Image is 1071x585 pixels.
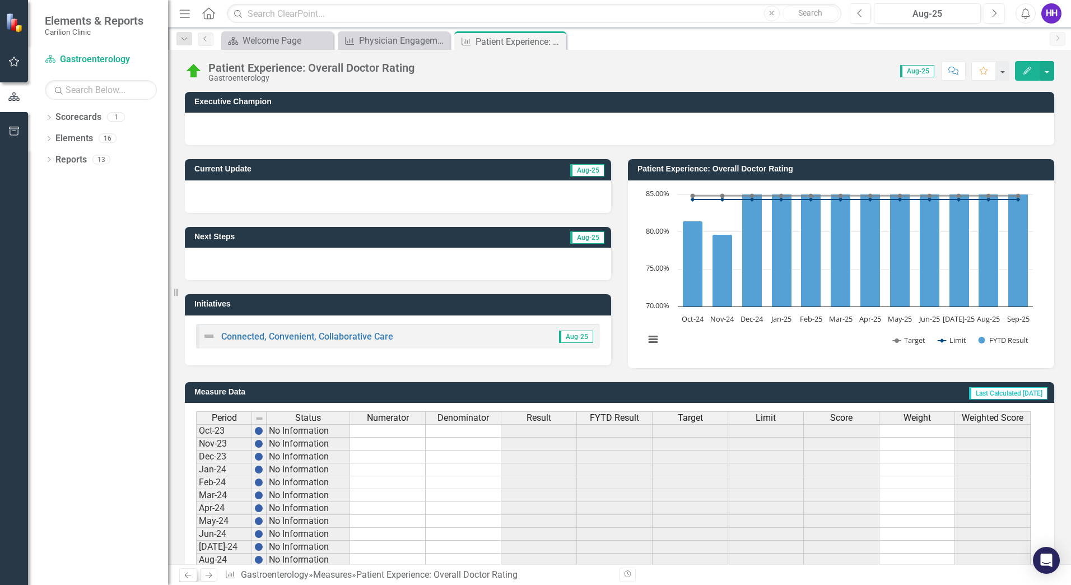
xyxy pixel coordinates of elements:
[949,186,970,307] path: Jul-25, 86.06490319. FYTD Result.
[868,193,873,198] path: Apr-25, 84.82. Target.
[920,189,940,307] path: Jun-25, 85.7278481. FYTD Result.
[196,424,252,438] td: Oct-23
[1007,314,1030,324] text: Sep-25
[957,193,961,198] path: Jul-25, 84.82. Target.
[6,13,25,32] img: ClearPoint Strategy
[779,193,784,198] path: Jan-25, 84.82. Target.
[639,189,1039,357] svg: Interactive chart
[646,300,669,310] text: 70.00%
[341,34,447,48] a: Physician Engagement in Fellowship Conferences
[356,569,518,580] div: Patient Experience: Overall Doctor Rating
[196,528,252,541] td: Jun-24
[772,178,792,307] path: Jan-25, 87.24656638. FYTD Result.
[45,53,157,66] a: Gastroenterology
[800,314,822,324] text: Feb-25
[874,3,981,24] button: Aug-25
[839,193,843,198] path: Mar-25, 84.82. Target.
[92,155,110,164] div: 13
[267,515,350,528] td: No Information
[194,388,528,396] h3: Measure Data
[646,188,669,198] text: 85.00%
[254,426,263,435] img: BgCOk07PiH71IgAAAABJRU5ErkJggg==
[809,193,813,198] path: Feb-25, 84.82. Target.
[938,335,966,345] button: Show Limit
[1041,3,1061,24] button: HH
[918,314,940,324] text: Jun-25
[742,188,762,307] path: Dec-24, 85.77235772. FYTD Result.
[783,6,839,21] button: Search
[99,134,117,143] div: 16
[637,165,1049,173] h3: Patient Experience: Overall Doctor Rating
[750,193,755,198] path: Dec-24, 84.82. Target.
[962,413,1023,423] span: Weighted Score
[859,314,881,324] text: Apr-25
[860,186,881,307] path: Apr-25, 86.10526316. FYTD Result.
[710,314,734,324] text: Nov-24
[798,8,822,17] span: Search
[267,463,350,476] td: No Information
[890,189,910,307] path: May-25, 85.65965583. FYTD Result.
[267,424,350,438] td: No Information
[476,35,564,49] div: Patient Experience: Overall Doctor Rating
[313,569,352,580] a: Measures
[254,517,263,526] img: BgCOk07PiH71IgAAAABJRU5ErkJggg==
[904,413,931,423] span: Weight
[196,438,252,451] td: Nov-23
[194,233,414,241] h3: Next Steps
[196,489,252,502] td: Mar-24
[801,191,821,307] path: Feb-25, 85.49580661. FYTD Result.
[683,221,703,307] path: Oct-24, 81.43459916. FYTD Result.
[254,465,263,474] img: BgCOk07PiH71IgAAAABJRU5ErkJggg==
[194,97,1049,106] h3: Executive Champion
[255,414,264,423] img: 8DAGhfEEPCf229AAAAAElFTkSuQmCC
[639,189,1043,357] div: Chart. Highcharts interactive chart.
[645,332,661,347] button: View chart menu, Chart
[437,413,489,423] span: Denominator
[893,335,926,345] button: Show Target
[770,314,791,324] text: Jan-25
[254,478,263,487] img: BgCOk07PiH71IgAAAABJRU5ErkJggg==
[55,111,101,124] a: Scorecards
[720,193,725,198] path: Nov-24, 84.82. Target.
[254,452,263,461] img: BgCOk07PiH71IgAAAABJRU5ErkJggg==
[55,154,87,166] a: Reports
[979,186,999,307] path: Aug-25, 86.06490319. FYTD Result.
[227,4,841,24] input: Search ClearPoint...
[196,463,252,476] td: Jan-24
[45,27,143,36] small: Carilion Clinic
[683,178,1028,307] g: FYTD Result, series 3 of 3. Bar series with 12 bars.
[830,413,853,423] span: Score
[829,314,853,324] text: Mar-25
[196,502,252,515] td: Apr-24
[682,314,704,324] text: Oct-24
[1016,193,1021,198] path: Sep-25, 84.82. Target.
[267,438,350,451] td: No Information
[254,439,263,448] img: BgCOk07PiH71IgAAAABJRU5ErkJggg==
[928,193,932,198] path: Jun-25, 84.82. Target.
[221,331,393,342] a: Connected, Convenient, Collaborative Care
[359,34,447,48] div: Physician Engagement in Fellowship Conferences
[196,541,252,554] td: [DATE]-24
[691,193,1021,198] g: Target, series 1 of 3. Line with 12 data points.
[196,476,252,489] td: Feb-24
[678,413,703,423] span: Target
[194,300,606,308] h3: Initiatives
[570,164,604,177] span: Aug-25
[1033,547,1060,574] div: Open Intercom Messenger
[241,569,309,580] a: Gastroenterology
[527,413,551,423] span: Result
[194,165,449,173] h3: Current Update
[224,34,330,48] a: Welcome Page
[295,413,321,423] span: Status
[977,314,1000,324] text: Aug-25
[267,451,350,463] td: No Information
[254,530,263,538] img: BgCOk07PiH71IgAAAABJRU5ErkJggg==
[367,413,409,423] span: Numerator
[1008,186,1028,307] path: Sep-25, 86.06490319. FYTD Result.
[243,34,330,48] div: Welcome Page
[559,331,593,343] span: Aug-25
[888,314,912,324] text: May-25
[831,186,851,307] path: Mar-25, 86.08945425. FYTD Result.
[225,569,611,582] div: » »
[570,231,604,244] span: Aug-25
